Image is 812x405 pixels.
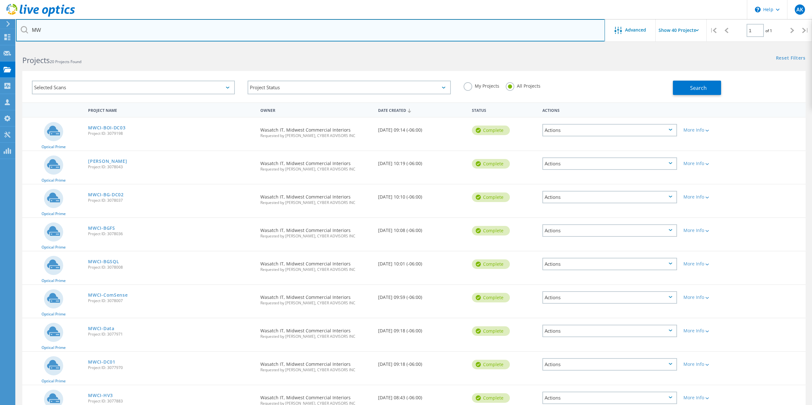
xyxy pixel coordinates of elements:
[375,151,469,172] div: [DATE] 10:19 (-06:00)
[683,228,740,233] div: More Info
[88,199,254,202] span: Project ID: 3078037
[260,167,371,171] span: Requested by [PERSON_NAME], CYBER ADVISORS INC
[41,379,66,383] span: Optical Prime
[88,159,127,163] a: [PERSON_NAME]
[88,399,254,403] span: Project ID: 3077883
[683,362,740,366] div: More Info
[32,81,235,94] div: Selected Scans
[776,56,806,61] a: Reset Filters
[375,184,469,206] div: [DATE] 10:10 (-06:00)
[88,132,254,135] span: Project ID: 3079198
[88,393,113,398] a: MWCI-HV3
[472,192,510,202] div: Complete
[464,82,499,88] label: My Projects
[257,251,375,278] div: Wasatch IT, Midwest Commercial Interiors
[375,251,469,272] div: [DATE] 10:01 (-06:00)
[375,104,469,116] div: Date Created
[683,195,740,199] div: More Info
[41,245,66,249] span: Optical Prime
[88,192,123,197] a: MWCI-BG-DC02
[88,332,254,336] span: Project ID: 3077971
[542,291,677,304] div: Actions
[41,279,66,283] span: Optical Prime
[257,151,375,177] div: Wasatch IT, Midwest Commercial Interiors
[88,226,115,230] a: MWCI-BGFS
[472,326,510,336] div: Complete
[375,118,469,139] div: [DATE] 09:14 (-06:00)
[542,392,677,404] div: Actions
[690,84,707,91] span: Search
[472,360,510,369] div: Complete
[683,262,740,266] div: More Info
[683,395,740,400] div: More Info
[542,358,677,371] div: Actions
[257,104,375,116] div: Owner
[472,126,510,135] div: Complete
[88,165,254,169] span: Project ID: 3078043
[22,55,50,65] b: Projects
[542,258,677,270] div: Actions
[707,19,720,42] div: |
[472,393,510,403] div: Complete
[257,218,375,244] div: Wasatch IT, Midwest Commercial Interiors
[88,360,115,364] a: MWCI-DC01
[542,224,677,237] div: Actions
[257,285,375,311] div: Wasatch IT, Midwest Commercial Interiors
[257,184,375,211] div: Wasatch IT, Midwest Commercial Interiors
[683,329,740,333] div: More Info
[41,212,66,216] span: Optical Prime
[88,232,254,236] span: Project ID: 3078036
[41,346,66,350] span: Optical Prime
[260,201,371,205] span: Requested by [PERSON_NAME], CYBER ADVISORS INC
[260,335,371,338] span: Requested by [PERSON_NAME], CYBER ADVISORS INC
[683,295,740,300] div: More Info
[542,325,677,337] div: Actions
[673,81,721,95] button: Search
[472,159,510,169] div: Complete
[260,268,371,271] span: Requested by [PERSON_NAME], CYBER ADVISORS INC
[472,293,510,302] div: Complete
[248,81,451,94] div: Project Status
[88,293,128,297] a: MWCI-ComSense
[506,82,540,88] label: All Projects
[472,259,510,269] div: Complete
[16,19,605,41] input: Search projects by name, owner, ID, company, etc
[469,104,539,116] div: Status
[375,285,469,306] div: [DATE] 09:59 (-06:00)
[257,318,375,345] div: Wasatch IT, Midwest Commercial Interiors
[375,352,469,373] div: [DATE] 09:18 (-06:00)
[88,259,119,264] a: MWCI-BGSQL
[539,104,680,116] div: Actions
[260,234,371,238] span: Requested by [PERSON_NAME], CYBER ADVISORS INC
[85,104,257,116] div: Project Name
[542,124,677,136] div: Actions
[88,299,254,303] span: Project ID: 3078007
[88,326,114,331] a: MWCI-Data
[683,161,740,166] div: More Info
[375,318,469,339] div: [DATE] 09:18 (-06:00)
[6,13,75,18] a: Live Optics Dashboard
[375,218,469,239] div: [DATE] 10:08 (-06:00)
[257,352,375,378] div: Wasatch IT, Midwest Commercial Interiors
[799,19,812,42] div: |
[765,28,772,33] span: of 1
[50,59,81,64] span: 20 Projects Found
[796,7,803,12] span: AK
[260,134,371,138] span: Requested by [PERSON_NAME], CYBER ADVISORS INC
[542,157,677,170] div: Actions
[88,366,254,370] span: Project ID: 3077970
[88,265,254,269] span: Project ID: 3078008
[683,128,740,132] div: More Info
[542,191,677,203] div: Actions
[260,368,371,372] span: Requested by [PERSON_NAME], CYBER ADVISORS INC
[41,178,66,182] span: Optical Prime
[625,28,646,32] span: Advanced
[257,118,375,144] div: Wasatch IT, Midwest Commercial Interiors
[41,145,66,149] span: Optical Prime
[41,312,66,316] span: Optical Prime
[260,301,371,305] span: Requested by [PERSON_NAME], CYBER ADVISORS INC
[472,226,510,235] div: Complete
[755,7,761,12] svg: \n
[88,126,125,130] a: MWCI-BOI-DC03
